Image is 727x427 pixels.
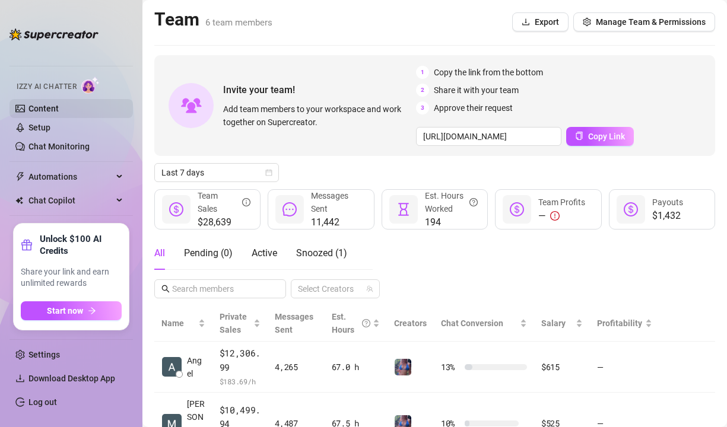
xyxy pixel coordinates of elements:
[220,312,247,334] span: Private Sales
[652,197,683,207] span: Payouts
[396,202,411,216] span: hourglass
[15,196,23,205] img: Chat Copilot
[15,374,25,383] span: download
[588,132,625,141] span: Copy Link
[223,103,411,129] span: Add team members to your workspace and work together on Supercreator.
[566,127,634,146] button: Copy Link
[205,17,272,28] span: 6 team members
[652,209,683,223] span: $1,432
[597,318,642,328] span: Profitability
[311,215,364,230] span: 11,442
[28,397,57,407] a: Log out
[154,305,212,342] th: Name
[21,266,122,289] span: Share your link and earn unlimited rewards
[154,8,272,31] h2: Team
[198,215,250,230] span: $28,639
[362,310,370,336] span: question-circle
[538,209,585,223] div: —
[282,202,297,216] span: message
[583,18,591,26] span: setting
[21,239,33,251] span: gift
[538,197,585,207] span: Team Profits
[47,306,83,316] span: Start now
[162,357,182,377] img: Angel
[596,17,706,27] span: Manage Team & Permissions
[311,191,348,213] span: Messages Sent
[425,189,478,215] div: Est. Hours Worked
[161,285,170,293] span: search
[220,346,261,374] span: $12,306.99
[541,361,583,374] div: $615
[296,247,347,259] span: Snoozed ( 1 )
[28,374,115,383] span: Download Desktop App
[169,202,183,216] span: dollar-circle
[17,81,77,93] span: Izzy AI Chatter
[387,305,434,342] th: Creators
[624,202,638,216] span: dollar-circle
[416,101,429,114] span: 3
[28,104,59,113] a: Content
[441,361,460,374] span: 13 %
[425,215,478,230] span: 194
[535,17,559,27] span: Export
[441,318,503,328] span: Chat Conversion
[21,301,122,320] button: Start nowarrow-right
[88,307,96,315] span: arrow-right
[434,66,543,79] span: Copy the link from the bottom
[28,191,113,210] span: Chat Copilot
[223,82,416,97] span: Invite your team!
[416,84,429,97] span: 2
[512,12,569,31] button: Export
[28,350,60,359] a: Settings
[275,361,317,374] div: 4,265
[522,18,530,26] span: download
[469,189,478,215] span: question-circle
[28,123,50,132] a: Setup
[28,167,113,186] span: Automations
[28,142,90,151] a: Chat Monitoring
[416,66,429,79] span: 1
[154,246,165,260] div: All
[434,101,513,114] span: Approve their request
[252,247,277,259] span: Active
[40,233,122,257] strong: Unlock $100 AI Credits
[434,84,519,97] span: Share it with your team
[366,285,373,292] span: team
[395,359,411,375] img: Jaylie
[161,317,196,330] span: Name
[161,164,272,181] span: Last 7 days
[275,312,313,334] span: Messages Sent
[184,246,233,260] div: Pending ( 0 )
[9,28,99,40] img: logo-BBDzfeDw.svg
[220,375,261,387] span: $ 183.69 /h
[332,310,370,336] div: Est. Hours
[550,211,560,221] span: exclamation-circle
[265,169,272,176] span: calendar
[590,342,659,393] td: —
[573,12,715,31] button: Manage Team & Permissions
[541,318,566,328] span: Salary
[575,132,583,140] span: copy
[198,189,250,215] div: Team Sales
[81,77,100,94] img: AI Chatter
[187,354,205,380] span: Angel
[332,361,380,374] div: 67.0 h
[15,172,25,181] span: thunderbolt
[242,189,250,215] span: info-circle
[510,202,524,216] span: dollar-circle
[172,282,269,295] input: Search members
